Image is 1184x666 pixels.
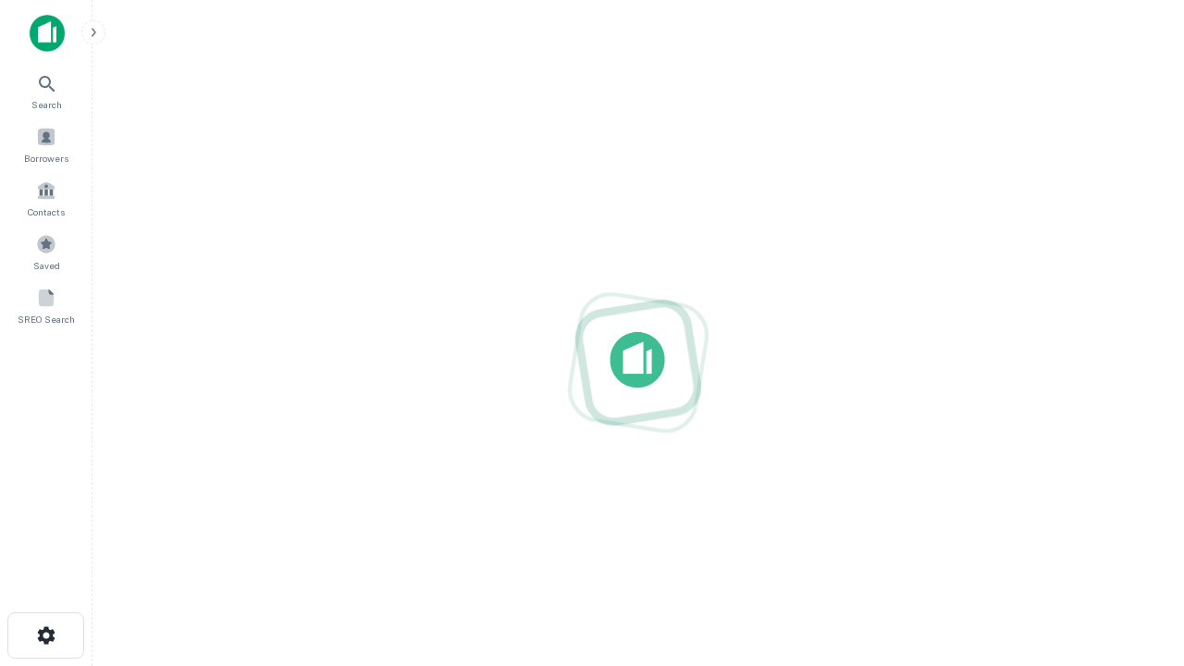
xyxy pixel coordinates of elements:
[33,258,60,273] span: Saved
[6,66,87,116] a: Search
[1091,459,1184,548] iframe: Chat Widget
[30,15,65,52] img: capitalize-icon.png
[31,97,62,112] span: Search
[24,151,68,166] span: Borrowers
[6,119,87,169] a: Borrowers
[18,312,75,327] span: SREO Search
[6,173,87,223] a: Contacts
[28,204,65,219] span: Contacts
[6,227,87,277] a: Saved
[6,280,87,330] a: SREO Search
